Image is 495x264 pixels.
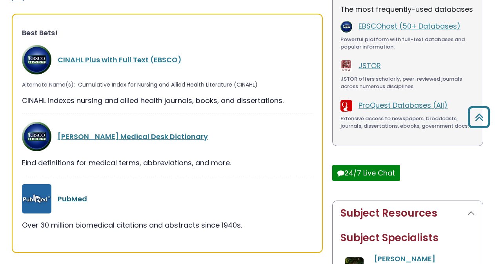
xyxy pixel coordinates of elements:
[22,81,75,89] span: Alternate Name(s):
[22,95,313,106] div: CINAHL indexes nursing and allied health journals, books, and dissertations.
[374,254,435,264] a: [PERSON_NAME]
[333,201,483,226] button: Subject Resources
[22,220,313,230] div: Over 30 million biomedical citations and abstracts since 1940s.
[22,157,313,168] div: Find definitions for medical terms, abbreviations, and more.
[22,29,313,37] h3: Best Bets!
[340,115,475,130] div: Extensive access to newspapers, broadcasts, journals, dissertations, ebooks, government docs.
[78,81,258,89] span: Cumulative Index for Nursing and Allied Health Literature (CINAHL)
[58,55,182,65] a: CINAHL Plus with Full Text (EBSCO)
[465,110,493,124] a: Back to Top
[359,61,381,71] a: JSTOR
[340,75,475,90] div: JSTOR offers scholarly, peer-reviewed journals across numerous disciplines.
[359,100,448,110] a: ProQuest Databases (All)
[340,36,475,51] div: Powerful platform with full-text databases and popular information.
[58,132,208,141] a: [PERSON_NAME] Medical Desk Dictionary
[340,4,475,14] p: The most frequently-used databases
[340,232,475,244] h2: Subject Specialists
[359,21,460,31] a: EBSCOhost (50+ Databases)
[58,194,87,204] a: PubMed
[332,165,400,181] button: 24/7 Live Chat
